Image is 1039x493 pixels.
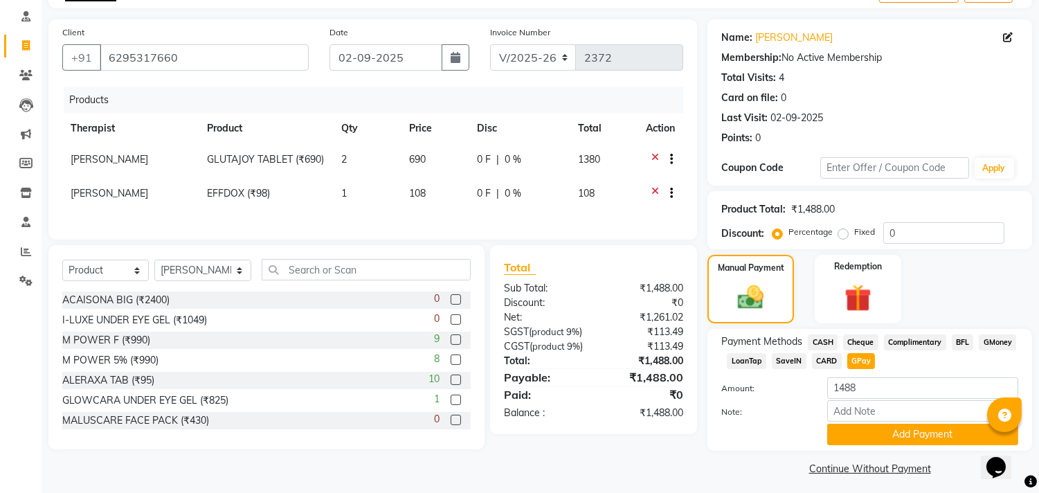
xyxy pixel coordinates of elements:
label: Manual Payment [718,262,784,274]
div: ₹1,261.02 [594,310,694,325]
span: 1 [341,187,347,199]
div: Card on file: [721,91,778,105]
th: Price [401,113,469,144]
div: ₹113.49 [594,339,694,354]
div: M POWER F (₹990) [62,333,150,348]
div: Discount: [494,296,594,310]
div: Net: [494,310,594,325]
div: M POWER 5% (₹990) [62,353,159,368]
div: Paid: [494,386,594,403]
th: Total [570,113,638,144]
label: Note: [711,406,817,418]
span: 0 F [477,186,491,201]
div: ALERAXA TAB (₹95) [62,373,154,388]
div: ₹1,488.00 [594,369,694,386]
span: [PERSON_NAME] [71,153,148,165]
div: GLOWCARA UNDER EYE GEL (₹825) [62,393,228,408]
span: EFFDOX (₹98) [207,187,270,199]
span: LoanTap [727,353,766,369]
div: MALUSCARE FACE PACK (₹430) [62,413,209,428]
div: Discount: [721,226,764,241]
span: 9% [567,341,580,352]
input: Search or Scan [262,259,471,280]
span: 9% [566,326,579,337]
span: Total [504,260,536,275]
th: Disc [469,113,570,144]
span: 1380 [578,153,600,165]
input: Amount [827,377,1018,399]
div: Membership: [721,51,781,65]
span: 10 [428,372,440,386]
th: Action [638,113,683,144]
span: BFL [952,334,974,350]
span: 108 [409,187,426,199]
span: 0 [434,412,440,427]
span: CASH [808,334,838,350]
button: Apply [975,158,1014,179]
span: GPay [847,353,876,369]
span: product [532,341,565,352]
iframe: chat widget [981,438,1025,479]
span: 2 [341,153,347,165]
span: SGST [504,325,529,338]
span: CGST [504,340,530,352]
span: 8 [434,352,440,366]
label: Fixed [854,226,875,238]
input: Search by Name/Mobile/Email/Code [100,44,309,71]
span: 0 [434,292,440,306]
div: Product Total: [721,202,786,217]
span: 0 F [477,152,491,167]
div: 0 [781,91,786,105]
span: CARD [812,353,842,369]
div: ACAISONA BIG (₹2400) [62,293,170,307]
label: Date [329,26,348,39]
span: Complimentary [884,334,946,350]
span: SaveIN [772,353,806,369]
div: ₹1,488.00 [594,406,694,420]
span: 1 [434,392,440,406]
div: No Active Membership [721,51,1018,65]
div: Name: [721,30,752,45]
div: Coupon Code [721,161,820,175]
span: | [496,152,499,167]
img: _gift.svg [836,281,880,315]
div: ₹113.49 [594,325,694,339]
label: Invoice Number [490,26,550,39]
span: 0 [434,312,440,326]
span: 0 % [505,186,521,201]
th: Product [199,113,333,144]
span: Cheque [843,334,878,350]
span: GMoney [979,334,1016,350]
label: Client [62,26,84,39]
th: Qty [333,113,401,144]
div: 4 [779,71,784,85]
span: product [532,326,564,337]
div: ( ) [494,325,594,339]
a: [PERSON_NAME] [755,30,833,45]
div: ₹0 [594,296,694,310]
span: [PERSON_NAME] [71,187,148,199]
span: 9 [434,332,440,346]
th: Therapist [62,113,199,144]
img: _cash.svg [730,283,771,312]
span: | [496,186,499,201]
input: Enter Offer / Coupon Code [820,157,968,179]
div: Last Visit: [721,111,768,125]
span: 690 [409,153,426,165]
div: Balance : [494,406,594,420]
div: ₹1,488.00 [791,202,835,217]
div: I-LUXE UNDER EYE GEL (₹1049) [62,313,207,328]
span: GLUTAJOY TABLET (₹690) [207,153,324,165]
div: Total: [494,354,594,368]
div: Points: [721,131,752,145]
div: 02-09-2025 [770,111,823,125]
button: +91 [62,44,101,71]
div: 0 [755,131,761,145]
div: Products [64,87,694,113]
span: Payment Methods [721,334,802,349]
label: Amount: [711,382,817,395]
div: ₹0 [594,386,694,403]
div: Total Visits: [721,71,776,85]
label: Redemption [834,260,882,273]
div: Payable: [494,369,594,386]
